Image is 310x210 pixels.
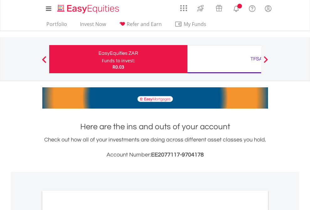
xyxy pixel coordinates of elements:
[77,21,108,31] a: Invest Now
[195,3,206,13] img: thrive-v2.svg
[127,21,162,28] span: Refer and Earn
[113,64,124,70] span: R0.03
[260,59,272,65] button: Next
[102,58,135,64] div: Funds to invest:
[214,3,224,13] img: vouchers-v2.svg
[53,49,184,58] div: EasyEquities ZAR
[38,59,50,65] button: Previous
[42,136,268,159] div: Check out how all of your investments are doing across different asset classes you hold.
[42,151,268,159] h3: Account Number:
[244,2,260,14] a: FAQ's and Support
[56,4,122,14] img: EasyEquities_Logo.png
[116,21,164,31] a: Refer and Earn
[175,20,216,28] span: My Funds
[42,121,268,132] h1: Here are the ins and outs of your account
[228,2,244,14] a: Notifications
[42,87,268,109] img: EasyMortage Promotion Banner
[55,2,122,14] a: Home page
[176,2,191,12] a: AppsGrid
[260,2,276,15] a: My Profile
[151,152,204,158] span: EE2077117-9704178
[44,21,70,31] a: Portfolio
[180,5,187,12] img: grid-menu-icon.svg
[210,2,228,13] a: Vouchers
